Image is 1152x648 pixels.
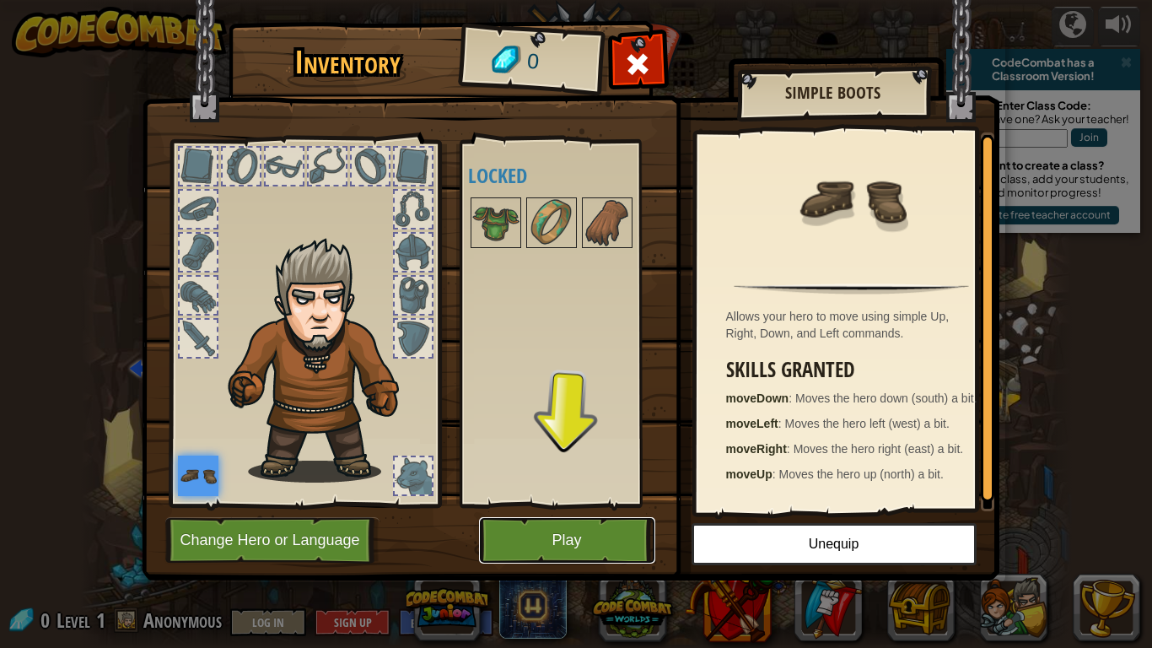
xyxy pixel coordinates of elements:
span: 0 [525,46,540,78]
img: portrait.png [178,456,218,496]
span: Moves the hero up (north) a bit. [779,467,944,481]
img: hr.png [734,283,968,294]
img: hair_m2.png [220,237,427,483]
strong: moveRight [726,442,787,456]
span: : [772,467,779,481]
h2: Simple Boots [754,84,912,102]
h3: Skills Granted [726,359,986,381]
button: Change Hero or Language [165,517,380,564]
span: : [789,391,795,405]
div: Allows your hero to move using simple Up, Right, Down, and Left commands. [726,308,986,342]
img: portrait.png [472,199,519,246]
h4: Locked [468,165,680,186]
button: Unequip [692,523,977,565]
span: Moves the hero right (east) a bit. [794,442,964,456]
button: Play [479,517,655,564]
img: portrait.png [584,199,631,246]
span: : [778,417,785,430]
strong: moveDown [726,391,789,405]
span: Moves the hero down (south) a bit. [795,391,977,405]
img: portrait.png [528,199,575,246]
span: Moves the hero left (west) a bit. [785,417,950,430]
span: : [787,442,794,456]
strong: moveUp [726,467,772,481]
h1: Inventory [240,45,455,80]
img: portrait.png [797,145,907,255]
strong: moveLeft [726,417,778,430]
